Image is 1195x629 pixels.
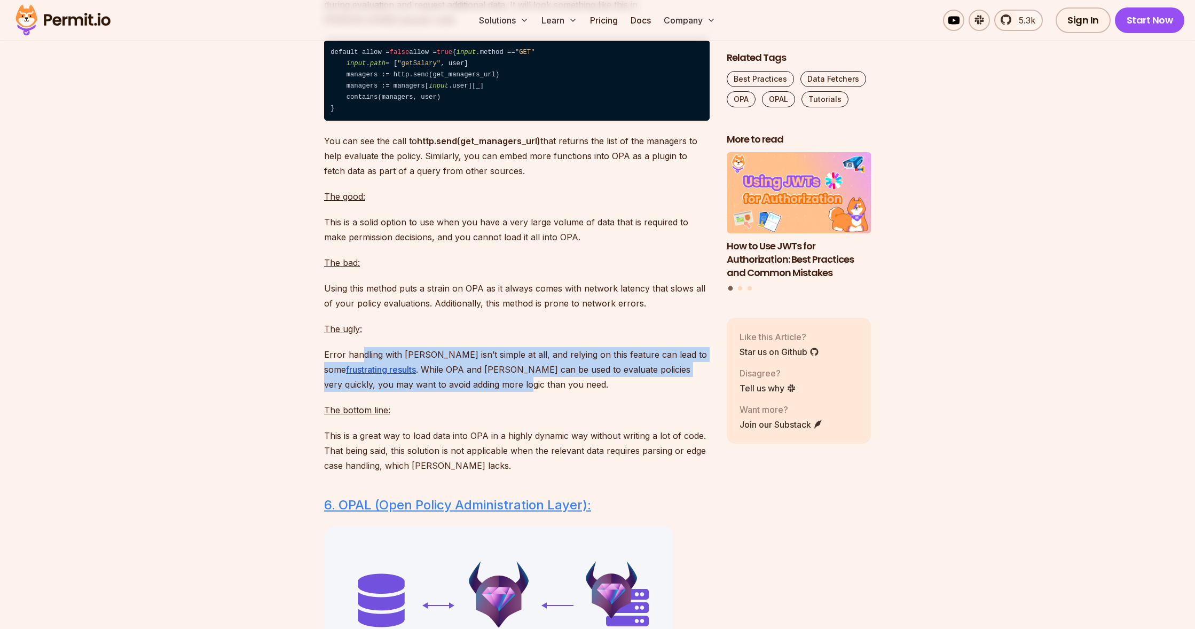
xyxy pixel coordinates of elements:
[728,286,733,291] button: Go to slide 1
[727,153,871,280] a: How to Use JWTs for Authorization: Best Practices and Common MistakesHow to Use JWTs for Authoriz...
[324,133,710,178] p: You can see the call to that returns the list of the managers to help evaluate the policy. Simila...
[727,51,871,65] h2: Related Tags
[324,324,362,334] u: The ugly:
[429,82,449,90] span: input
[740,367,796,380] p: Disagree?
[1012,14,1035,27] span: 5.3k
[324,497,591,513] a: 6. OPAL (Open Policy Administration Layer):
[801,91,848,107] a: Tutorials
[324,40,710,121] code: default allow = allow = { .method == . = [ , user] managers := http.send(get_managers_url) manage...
[994,10,1043,31] a: 5.3k
[727,153,871,280] li: 1 of 3
[1056,7,1111,33] a: Sign In
[740,345,819,358] a: Star us on Github
[626,10,655,31] a: Docs
[727,240,871,279] h3: How to Use JWTs for Authorization: Best Practices and Common Mistakes
[762,91,795,107] a: OPAL
[324,257,360,268] u: The bad:
[1115,7,1185,33] a: Start Now
[475,10,533,31] button: Solutions
[324,191,365,202] u: The good:
[727,71,794,87] a: Best Practices
[324,405,390,415] u: The bottom line:
[417,136,540,146] strong: http.send(get_managers_url)
[347,60,366,67] span: input
[740,418,823,431] a: Join our Substack
[437,49,452,56] span: true
[515,49,535,56] span: "GET"
[727,153,871,293] div: Posts
[727,153,871,234] img: How to Use JWTs for Authorization: Best Practices and Common Mistakes
[370,60,386,67] span: path
[324,347,710,392] p: Error handling with [PERSON_NAME] isn’t simple at all, and relying on this feature can lead to so...
[659,10,720,31] button: Company
[727,133,871,146] h2: More to read
[727,91,756,107] a: OPA
[740,331,819,343] p: Like this Article?
[324,281,710,311] p: Using this method puts a strain on OPA as it always comes with network latency that slows all of ...
[748,286,752,290] button: Go to slide 3
[740,403,823,416] p: Want more?
[457,49,476,56] span: input
[586,10,622,31] a: Pricing
[800,71,866,87] a: Data Fetchers
[537,10,581,31] button: Learn
[390,49,410,56] span: false
[346,364,416,375] a: frustrating results
[740,382,796,395] a: Tell us why
[738,286,742,290] button: Go to slide 2
[324,215,710,245] p: This is a solid option to use when you have a very large volume of data that is required to make ...
[11,2,115,38] img: Permit logo
[324,428,710,473] p: This is a great way to load data into OPA in a highly dynamic way without writing a lot of code. ...
[397,60,441,67] span: "getSalary"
